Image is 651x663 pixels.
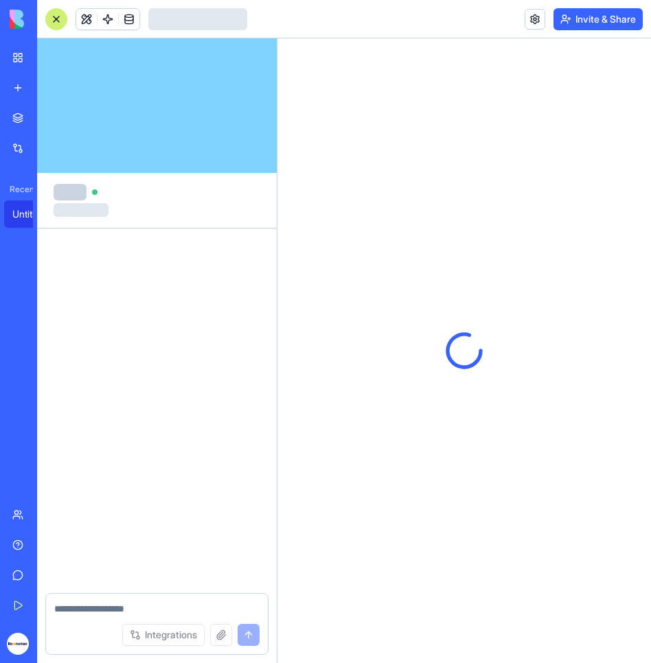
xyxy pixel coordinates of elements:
div: Untitled App [12,207,51,221]
img: ACg8ocLdeMYpfrtFUsMj-iPDxL5I_O-CxWcVLXjUubUqJnARaUBffgo=s96-c [7,633,29,655]
a: Untitled App [4,200,59,228]
span: Recent [4,184,33,195]
button: Invite & Share [553,8,643,30]
img: logo [10,10,95,29]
